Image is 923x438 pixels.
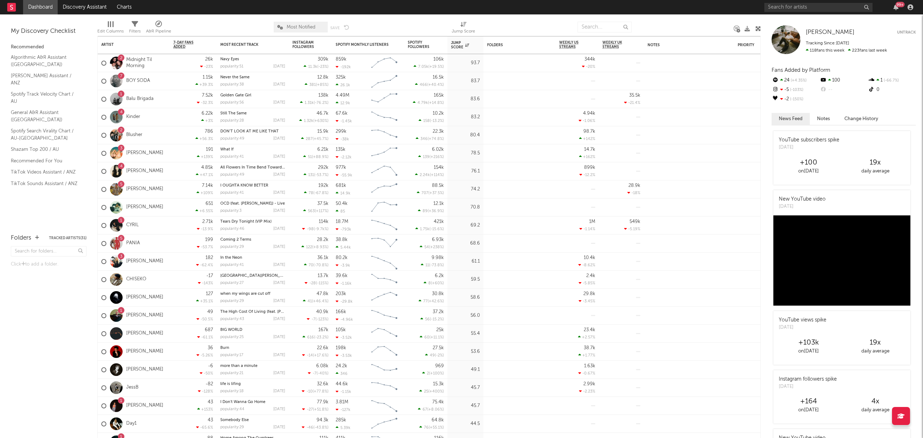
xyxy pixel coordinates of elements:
div: 899k [584,165,595,170]
span: +630 % [314,119,327,123]
a: Tears Dry Tonight (VIP Mix) [220,220,271,224]
div: 681k [336,183,346,188]
span: Tracking Since: [DATE] [806,41,849,45]
div: -793k [336,227,351,232]
div: Folders [487,43,541,47]
div: Golden Gate Girl [220,93,285,97]
span: 2.24k [420,173,430,177]
div: ( ) [300,100,328,105]
div: 4.49M [336,93,349,98]
a: Recommended For You [11,157,79,165]
a: [PERSON_NAME] [126,367,163,373]
div: 138k [318,93,328,98]
svg: Chart title [368,144,401,162]
div: Priority [738,43,767,47]
div: popularity: 56 [220,101,244,105]
div: 88.5k [432,183,444,188]
div: 18.7M [336,219,348,224]
a: Midnight Til Morning [126,57,166,69]
div: 0 [868,85,916,95]
div: +109 % [196,190,213,195]
span: 51 [308,155,312,159]
div: -55.9k [336,173,352,178]
div: +142 % [579,136,595,141]
div: 15.9k [317,129,328,134]
span: -13.2 % [431,119,443,123]
div: 191 [206,147,213,152]
input: Search... [578,22,632,32]
span: -66.7 % [883,79,899,83]
a: Golden Gate Girl [220,93,251,97]
div: 325k [336,75,346,80]
div: [DATE] [273,173,285,177]
button: Save [330,26,340,30]
div: popularity: 49 [220,137,244,141]
a: [PERSON_NAME] [126,312,163,319]
span: +88.9 % [313,155,327,159]
div: A&R Pipeline [146,27,171,36]
div: 37.5k [317,201,328,206]
div: ( ) [304,190,328,195]
a: Still The Same [220,111,247,115]
div: Tears Dry Tonight (VIP Mix) [220,220,285,224]
a: [PERSON_NAME] [126,258,163,264]
a: TikTok Videos Assistant / ANZ [11,168,79,176]
svg: Chart title [368,162,401,180]
span: 7.05k [418,65,428,69]
div: [DATE] [779,203,826,210]
span: +4.35 % [790,79,807,83]
a: [PERSON_NAME] [806,29,854,36]
div: 4.94k [583,111,595,116]
span: 89 [423,209,428,213]
span: +37.5 % [429,191,443,195]
a: [PERSON_NAME] [126,330,163,337]
div: New YouTube video [779,196,826,203]
div: 549k [630,219,640,224]
a: Spotify Search Virality Chart / AU-[GEOGRAPHIC_DATA] [11,127,79,142]
span: 78 [309,191,313,195]
button: Tracked Artists(31) [49,236,87,240]
span: +216 % [430,155,443,159]
div: -192k [336,65,351,69]
div: 26k [205,57,213,62]
div: 93.7 [451,59,480,67]
div: 10.2k [433,111,444,116]
div: Notes [648,43,720,47]
span: Weekly US Streams [559,40,584,49]
a: CHISEKO [126,276,146,282]
div: ( ) [304,64,328,69]
span: 118 fans this week [806,48,844,53]
span: -103 % [789,88,803,92]
span: -53.7 % [315,173,327,177]
div: 859k [336,57,346,62]
div: 99 + [896,2,905,7]
a: more than a minute [220,364,257,368]
div: +162 % [579,154,595,159]
span: -76.2 % [315,101,327,105]
div: ( ) [302,227,328,231]
a: [PERSON_NAME] [126,349,163,355]
div: 46.7k [317,111,328,116]
a: Burn [220,346,229,350]
div: 6.22k [202,111,213,116]
button: Undo the changes to the current view. [344,24,349,30]
div: -2.12k [336,155,352,159]
div: 83.6 [451,95,480,104]
div: 192k [318,183,328,188]
div: -2 [772,95,820,104]
div: 22.3k [433,129,444,134]
button: Untrack [897,29,916,36]
span: 1.31k [305,101,314,105]
a: Algorithmic A&R Assistant ([GEOGRAPHIC_DATA]) [11,53,79,68]
div: ( ) [416,136,444,141]
span: Most Notified [287,25,315,30]
div: 106k [433,57,444,62]
div: A&R Pipeline [146,18,171,39]
a: [PERSON_NAME] [126,403,163,409]
span: 131 [308,173,314,177]
span: 563 [308,209,315,213]
a: [PERSON_NAME] [126,168,163,174]
div: ( ) [414,64,444,69]
a: Balu Brigada [126,96,154,102]
a: [PERSON_NAME] [126,294,163,301]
